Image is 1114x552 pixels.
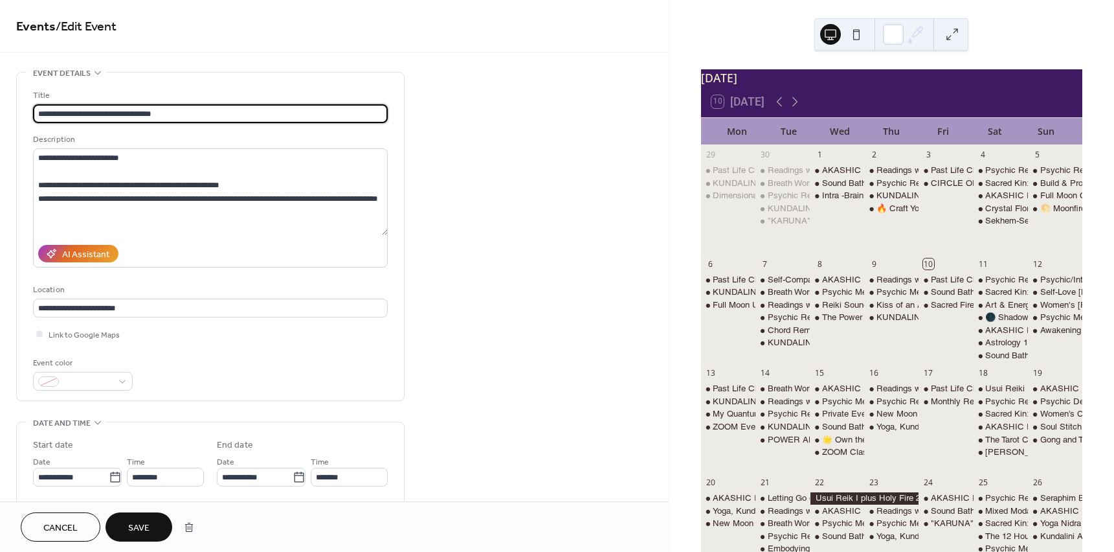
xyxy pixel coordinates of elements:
[38,245,118,262] button: AI Assistant
[1028,531,1082,542] div: Kundalini Activation with Noella
[701,518,755,529] div: New Moon Goddess Activation Meditation With Goddess Nyx : with Leeza
[701,505,755,517] div: Yoga, Kundalini Sacred Flow ✨
[701,69,1082,86] div: [DATE]
[931,286,1111,298] div: Sound Bath Meditation! with [PERSON_NAME]
[755,421,810,433] div: KUNDALINI YOGA
[810,178,864,189] div: Sound Bath Toning Meditation with Singing Bowls & Channeled Light Language & Song
[876,383,1070,395] div: Readings with Psychic Medium [PERSON_NAME]
[62,248,109,262] div: AI Assistant
[822,190,1047,201] div: Intra -Brain Harmonizing Meditation with [PERSON_NAME]
[768,190,974,201] div: Psychic Readings Floor Day with [PERSON_NAME]!!
[759,259,770,270] div: 7
[822,286,1041,298] div: Psychic Medium Floor Day with [DEMOGRAPHIC_DATA]
[755,531,810,542] div: Psychic Readings Floor Day with Gayla!!
[43,522,78,535] span: Cancel
[1028,325,1082,336] div: Awakening Hearts Kirtan with Matthew, Joei and friends
[1028,312,1082,323] div: Psychic Medium Floor Day with Crista
[876,286,1095,298] div: Psychic Medium Floor Day with [DEMOGRAPHIC_DATA]
[49,328,120,342] span: Link to Google Maps
[864,312,919,323] div: KUNDALINI YOGA
[864,396,919,408] div: Psychic Readings Floor Day with Gayla!!
[974,274,1028,286] div: Psychic Readings Floor Day with Gayla!!
[810,531,864,542] div: Sound Bath Toning Meditation with Singing Bowls & Channeled Light Language & Song
[33,283,385,297] div: Location
[763,118,814,144] div: Tue
[705,259,716,270] div: 6
[814,477,825,489] div: 22
[974,325,1028,336] div: AKASHIC RECORDS READING with Valeri (& Other Psychic Services)
[33,455,50,469] span: Date
[864,421,919,433] div: Yoga, Kundalini Sacred Flow ✨
[810,505,864,517] div: AKASHIC RECORDS READING with Valeri (& Other Psychic Services)
[810,312,864,323] div: The Power Pattern Change Minds with One Sentence with Matt
[768,531,974,542] div: Psychic Readings Floor Day with [PERSON_NAME]!!
[768,337,840,349] div: KUNDALINI YOGA
[1032,477,1043,489] div: 26
[701,421,755,433] div: ZOOM Event: Dimensional Deep Dive with the Council -CHANNELING with Karen
[701,408,755,420] div: My Quantum Ascension- Raising your Consciousness- 3-Day Workshop with Rose
[919,286,973,298] div: Sound Bath Meditation! with Kelli
[713,505,833,517] div: Yoga, Kundalini Sacred Flow ✨
[974,350,1028,362] div: Sound Bath Toning Meditation with Singing Bowls & Channeled Light Language & Song
[701,492,755,504] div: AKASHIC RECORDS READING with Valeri (& Other Psychic Services)
[713,165,942,176] div: Past Life Charts or Oracle Readings with [PERSON_NAME]
[713,408,1064,420] div: My Quantum [DATE]- Raising your Consciousness- 3-Day Workshop with [PERSON_NAME]
[919,396,973,408] div: Monthly Reiki Circle and Meditation
[701,396,755,408] div: KUNDALINI YOGA
[919,299,973,311] div: Sacred Fire Ceremony & Prayer Bundle Creation Hosted by Keebler & Noella
[217,439,253,452] div: End date
[969,118,1021,144] div: Sat
[768,178,1003,189] div: Breath Work & Sound Bath Meditation with [PERSON_NAME]
[864,165,919,176] div: Readings with Psychic Medium Ashley Jodra
[810,408,864,420] div: Private Event- Garden Room
[33,67,91,80] span: Event details
[810,165,864,176] div: AKASHIC RECORDS READING with Valeri (& Other Psychic Services)
[1028,203,1082,214] div: 🌕 Moonfire: Full Moon Ritual & Meditation with Elowynn
[1028,492,1082,504] div: Seraphim Blueprint Level 3 with Sean
[755,274,810,286] div: Self-Compassion Group Repatterning on Zoom
[217,455,234,469] span: Date
[822,396,1041,408] div: Psychic Medium Floor Day with [DEMOGRAPHIC_DATA]
[876,274,1070,286] div: Readings with Psychic Medium [PERSON_NAME]
[56,14,117,40] span: / Edit Event
[713,492,1039,504] div: AKASHIC RECORDS READING with [PERSON_NAME] (& Other Psychic Services)
[713,286,785,298] div: KUNDALINI YOGA
[864,531,919,542] div: Yoga, Kundalini Sacred Flow ✨
[876,312,949,323] div: KUNDALINI YOGA
[919,165,973,176] div: Past Life Charts or Oracle Readings with April Azzolino
[974,215,1028,227] div: Sekhem-Seichim-Reiki Healing Circle with Sean
[919,178,973,189] div: CIRCLE OF SOUND
[931,178,1012,189] div: CIRCLE OF SOUND
[977,259,988,270] div: 11
[1028,274,1082,286] div: Psychic/Intuitive Development Group with Crista: Oracle Cards
[1032,149,1043,160] div: 5
[1032,259,1043,270] div: 12
[705,368,716,379] div: 13
[977,477,988,489] div: 25
[876,178,1082,189] div: Psychic Readings Floor Day with [PERSON_NAME]!!
[919,274,973,286] div: Past Life Charts or Oracle Readings with April Azzolino
[974,299,1028,311] div: Art & Energy: A Journey of Self-Discovery with Valeri
[974,492,1028,504] div: Psychic Readings Floor Day with Gayla!!
[864,274,919,286] div: Readings with Psychic Medium Ashley Jodra
[768,421,840,433] div: KUNDALINI YOGA
[917,118,969,144] div: Fri
[759,149,770,160] div: 30
[810,492,919,504] div: Usui Reik I plus Holy Fire 2-Night Certification Class with Gayla
[974,190,1028,201] div: AKASHIC RECORDS READING with Valeri (& Other Psychic Services)
[768,274,944,286] div: Self-Compassion Group Repatterning on Zoom
[974,505,1028,517] div: Mixed Modality Healing Circle with Valeri & June
[713,178,785,189] div: KUNDALINI YOGA
[869,149,880,160] div: 2
[974,337,1028,349] div: Astrology 101: Learning Your Sun Sign with Leeza
[1028,178,1082,189] div: Build & Project Power: Energetic Influence Through the Field with Matt C.Ht
[864,505,919,517] div: Readings with Psychic Medium Ashley Jodra
[755,286,810,298] div: Breath Work & Sound Bath Meditation with Karen
[919,518,973,529] div: "KARUNA" REIKI DRUMMING CIRCLE and Chants with Holy Fire with Debbie
[755,215,810,227] div: "KARUNA" REIKI DRUMMING CIRCLE and Chants with Holy Fire with Debbie
[814,149,825,160] div: 1
[810,446,864,458] div: ZOOM Class-The Veil Between Worlds with Noella
[974,203,1028,214] div: Crystal Floral Sound Bath w/ Elowynn
[768,434,1095,446] div: POWER ANIMAL Spirits: A [DEMOGRAPHIC_DATA] Journey with [PERSON_NAME]
[1020,118,1072,144] div: Sun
